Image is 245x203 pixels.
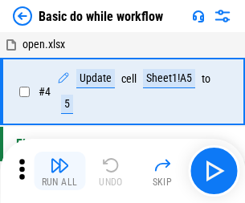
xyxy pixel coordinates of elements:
div: to [202,73,210,85]
img: Back [13,6,32,26]
span: # 4 [39,85,51,98]
span: open.xlsx [22,38,65,51]
div: cell [121,73,137,85]
div: Basic do while workflow [39,9,163,24]
button: Run All [34,152,85,190]
img: Skip [153,156,172,175]
div: Update [76,69,115,88]
img: Support [192,10,205,22]
button: Skip [137,152,188,190]
div: 5 [61,95,73,114]
div: Run All [42,177,78,187]
img: Run All [50,156,69,175]
img: Settings menu [213,6,232,26]
div: Skip [153,177,173,187]
div: Sheet1!A5 [143,69,195,88]
img: Main button [201,158,227,184]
